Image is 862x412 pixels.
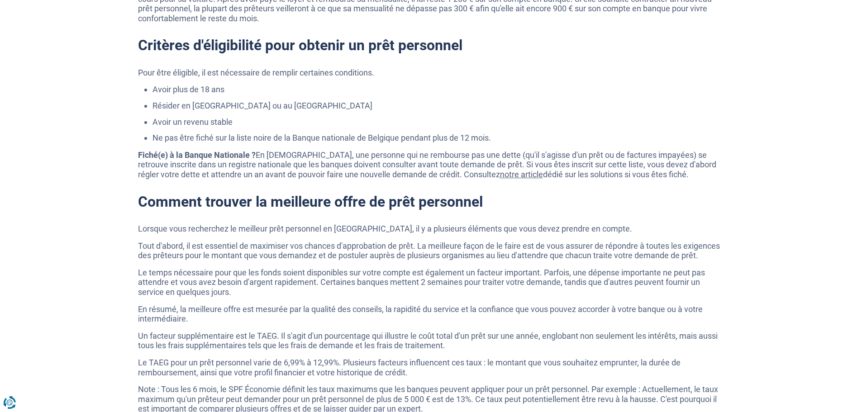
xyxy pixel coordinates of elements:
[138,331,724,350] p: Un facteur supplémentaire est le TAEG. Il s'agit d'un pourcentage qui illustre le coût total d'un...
[138,224,724,234] p: Lorsque vous recherchez le meilleur prêt personnel en [GEOGRAPHIC_DATA], il y a plusieurs élément...
[138,150,256,160] strong: Fiché(e) à la Banque Nationale ?
[138,193,724,210] h2: Comment trouver la meilleure offre de prêt personnel
[138,268,724,297] p: Le temps nécessaire pour que les fonds soient disponibles sur votre compte est également un facte...
[500,170,543,179] a: notre article
[138,68,724,78] p: Pour être éligible, il est nécessaire de remplir certaines conditions.
[138,358,724,377] p: Le TAEG pour un prêt personnel varie de 6,99% à 12,99%. Plusieurs facteurs influencent ces taux :...
[152,101,724,111] li: Résider en [GEOGRAPHIC_DATA] ou au [GEOGRAPHIC_DATA]
[152,85,724,95] li: Avoir plus de 18 ans
[138,37,724,54] h2: Critères d'éligibilité pour obtenir un prêt personnel
[152,117,724,127] li: Avoir un revenu stable
[152,133,724,143] li: Ne pas être fiché sur la liste noire de la Banque nationale de Belgique pendant plus de 12 mois.
[138,304,724,324] p: En résumé, la meilleure offre est mesurée par la qualité des conseils, la rapidité du service et ...
[138,241,724,260] p: Tout d'abord, il est essentiel de maximiser vos chances d'approbation de prêt. La meilleure façon...
[138,150,724,180] p: En [DEMOGRAPHIC_DATA], une personne qui ne rembourse pas une dette (qu'il s'agisse d'un prêt ou d...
